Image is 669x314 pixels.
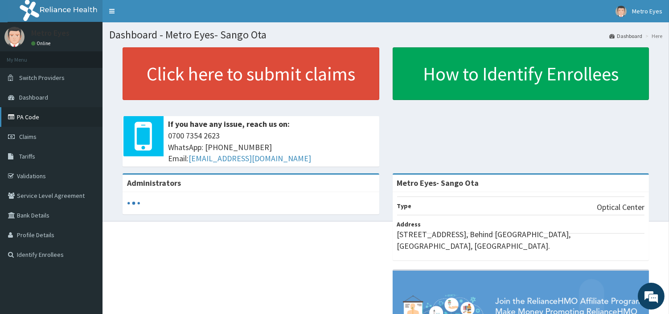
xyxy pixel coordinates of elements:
b: Type [397,202,412,210]
span: Metro Eyes [632,7,662,15]
b: If you have any issue, reach us on: [168,119,290,129]
svg: audio-loading [127,197,140,210]
a: Click here to submit claims [123,47,379,100]
p: Metro Eyes [31,29,70,37]
span: Tariffs [19,152,35,160]
a: [EMAIL_ADDRESS][DOMAIN_NAME] [189,153,311,163]
h1: Dashboard - Metro Eyes- Sango Ota [109,29,662,41]
a: Dashboard [609,32,642,40]
img: User Image [616,6,627,17]
strong: Metro Eyes- Sango Ota [397,178,479,188]
b: Administrators [127,178,181,188]
a: How to Identify Enrollees [393,47,649,100]
span: Dashboard [19,93,48,101]
a: Online [31,40,53,46]
span: 0700 7354 2623 WhatsApp: [PHONE_NUMBER] Email: [168,130,375,164]
span: Switch Providers [19,74,65,82]
b: Address [397,220,421,228]
p: Optical Center [597,201,644,213]
span: Claims [19,133,37,141]
p: [STREET_ADDRESS], Behind [GEOGRAPHIC_DATA], [GEOGRAPHIC_DATA], [GEOGRAPHIC_DATA]. [397,229,645,251]
li: Here [643,32,662,40]
img: User Image [4,27,25,47]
